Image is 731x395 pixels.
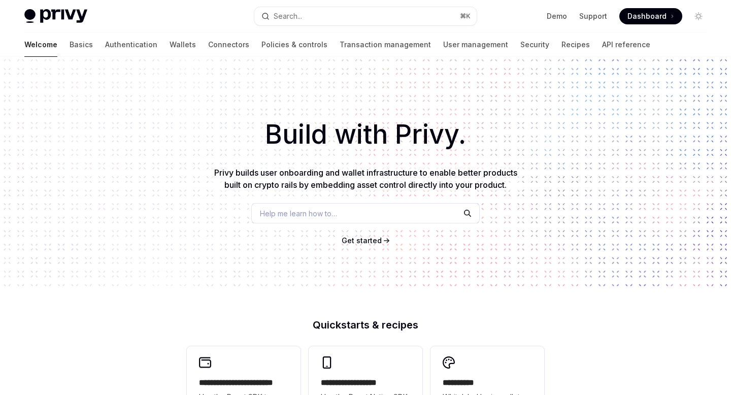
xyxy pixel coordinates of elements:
[70,32,93,57] a: Basics
[342,236,382,246] a: Get started
[340,32,431,57] a: Transaction management
[214,168,517,190] span: Privy builds user onboarding and wallet infrastructure to enable better products built on crypto ...
[602,32,650,57] a: API reference
[24,9,87,23] img: light logo
[690,8,707,24] button: Toggle dark mode
[579,11,607,21] a: Support
[105,32,157,57] a: Authentication
[342,236,382,245] span: Get started
[619,8,682,24] a: Dashboard
[208,32,249,57] a: Connectors
[274,10,302,22] div: Search...
[260,208,337,219] span: Help me learn how to…
[170,32,196,57] a: Wallets
[547,11,567,21] a: Demo
[520,32,549,57] a: Security
[561,32,590,57] a: Recipes
[187,320,544,330] h2: Quickstarts & recipes
[627,11,667,21] span: Dashboard
[443,32,508,57] a: User management
[24,32,57,57] a: Welcome
[460,12,471,20] span: ⌘ K
[261,32,327,57] a: Policies & controls
[16,115,715,154] h1: Build with Privy.
[254,7,476,25] button: Search...⌘K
